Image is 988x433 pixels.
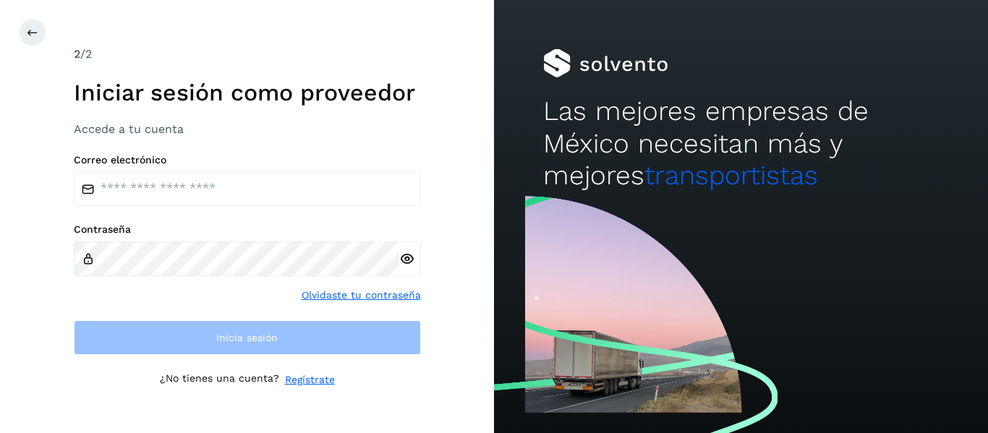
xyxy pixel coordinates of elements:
span: Inicia sesión [216,333,278,343]
h1: Iniciar sesión como proveedor [74,79,421,106]
h2: Las mejores empresas de México necesitan más y mejores [543,95,938,192]
div: /2 [74,46,421,63]
span: 2 [74,47,80,61]
label: Correo electrónico [74,154,421,166]
p: ¿No tienes una cuenta? [160,372,279,387]
a: Regístrate [285,372,335,387]
button: Inicia sesión [74,320,421,355]
a: Olvidaste tu contraseña [302,288,421,303]
span: transportistas [644,160,818,191]
h3: Accede a tu cuenta [74,122,421,136]
label: Contraseña [74,223,421,236]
